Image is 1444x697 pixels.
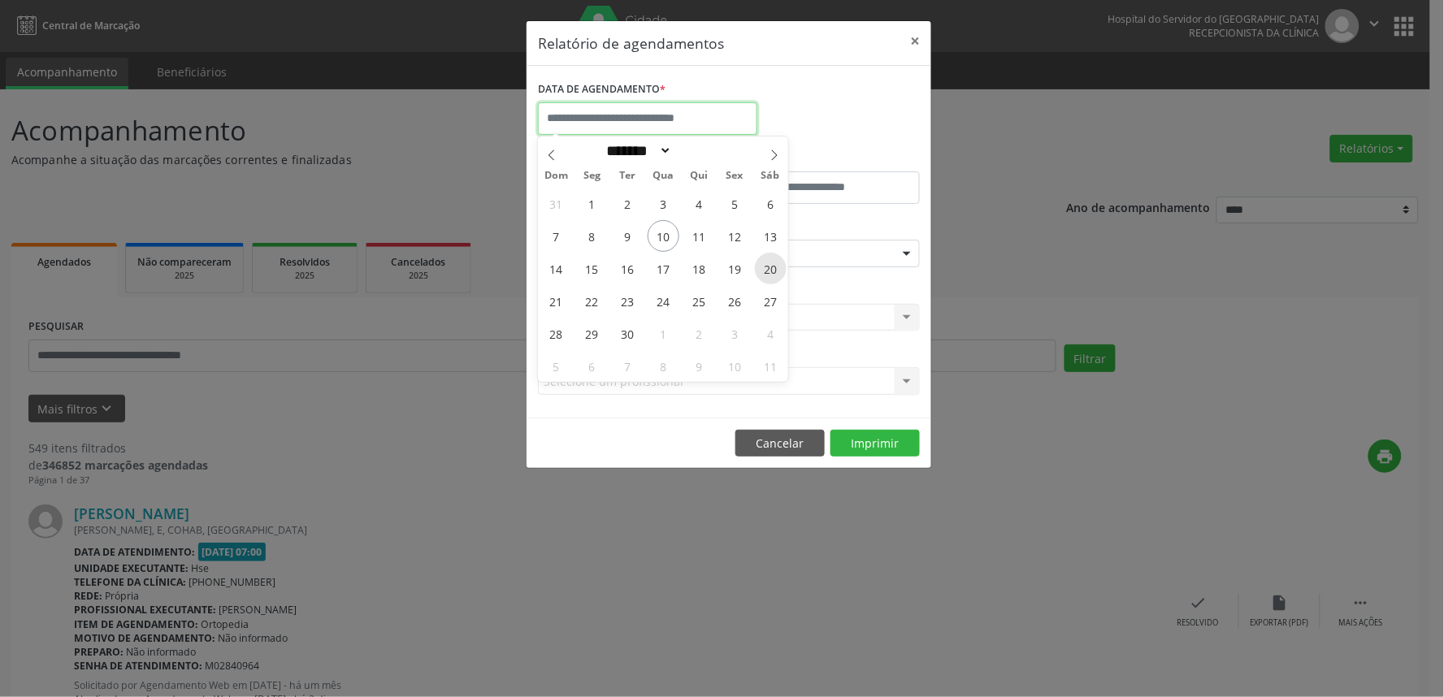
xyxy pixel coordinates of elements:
button: Cancelar [735,430,825,457]
span: Sex [717,171,752,181]
span: Qua [645,171,681,181]
span: Outubro 9, 2025 [683,350,715,382]
span: Setembro 27, 2025 [755,285,787,317]
button: Imprimir [830,430,920,457]
span: Outubro 5, 2025 [540,350,572,382]
span: Ter [609,171,645,181]
span: Setembro 25, 2025 [683,285,715,317]
span: Setembro 2, 2025 [612,188,644,219]
label: ATÉ [733,146,920,171]
span: Outubro 3, 2025 [719,318,751,349]
input: Year [672,142,726,159]
span: Outubro 6, 2025 [576,350,608,382]
span: Setembro 17, 2025 [648,253,679,284]
label: DATA DE AGENDAMENTO [538,77,666,102]
span: Sáb [752,171,788,181]
span: Outubro 8, 2025 [648,350,679,382]
span: Setembro 30, 2025 [612,318,644,349]
span: Setembro 21, 2025 [540,285,572,317]
span: Setembro 13, 2025 [755,220,787,252]
span: Agosto 31, 2025 [540,188,572,219]
span: Setembro 5, 2025 [719,188,751,219]
span: Seg [574,171,609,181]
span: Setembro 15, 2025 [576,253,608,284]
span: Setembro 26, 2025 [719,285,751,317]
span: Setembro 6, 2025 [755,188,787,219]
span: Dom [538,171,574,181]
h5: Relatório de agendamentos [538,32,724,54]
span: Setembro 14, 2025 [540,253,572,284]
span: Outubro 11, 2025 [755,350,787,382]
span: Qui [681,171,717,181]
span: Setembro 3, 2025 [648,188,679,219]
span: Setembro 18, 2025 [683,253,715,284]
span: Setembro 22, 2025 [576,285,608,317]
span: Setembro 29, 2025 [576,318,608,349]
span: Outubro 10, 2025 [719,350,751,382]
span: Outubro 4, 2025 [755,318,787,349]
span: Setembro 20, 2025 [755,253,787,284]
span: Setembro 7, 2025 [540,220,572,252]
span: Setembro 4, 2025 [683,188,715,219]
select: Month [601,142,673,159]
span: Setembro 24, 2025 [648,285,679,317]
span: Setembro 12, 2025 [719,220,751,252]
span: Setembro 28, 2025 [540,318,572,349]
span: Setembro 10, 2025 [648,220,679,252]
span: Setembro 11, 2025 [683,220,715,252]
span: Setembro 23, 2025 [612,285,644,317]
span: Setembro 16, 2025 [612,253,644,284]
span: Setembro 19, 2025 [719,253,751,284]
span: Setembro 8, 2025 [576,220,608,252]
span: Outubro 2, 2025 [683,318,715,349]
span: Setembro 9, 2025 [612,220,644,252]
span: Outubro 1, 2025 [648,318,679,349]
button: Close [899,21,931,61]
span: Setembro 1, 2025 [576,188,608,219]
span: Outubro 7, 2025 [612,350,644,382]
